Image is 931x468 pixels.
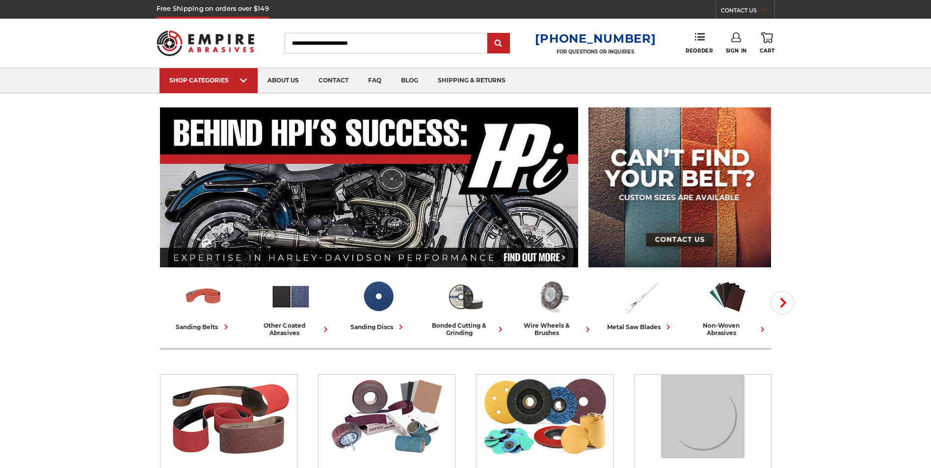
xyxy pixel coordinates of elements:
[607,322,673,332] div: metal saw blades
[707,276,748,317] img: Non-woven Abrasives
[686,32,713,53] a: Reorder
[445,276,486,317] img: Bonded Cutting & Grinding
[258,68,309,93] a: about us
[183,276,224,317] img: Sanding Belts
[771,291,794,314] button: Next
[350,322,406,332] div: sanding discs
[323,375,450,458] img: Other Coated Abrasives
[601,276,680,332] a: metal saw blades
[270,276,311,317] img: Other Coated Abrasives
[164,276,243,332] a: sanding belts
[661,375,745,458] img: Bonded Cutting & Grinding
[428,68,515,93] a: shipping & returns
[688,276,768,337] a: non-woven abrasives
[426,322,505,337] div: bonded cutting & grinding
[760,48,774,54] span: Cart
[358,68,391,93] a: faq
[426,276,505,337] a: bonded cutting & grinding
[513,322,593,337] div: wire wheels & brushes
[251,322,331,337] div: other coated abrasives
[686,48,713,54] span: Reorder
[339,276,418,332] a: sanding discs
[160,107,579,267] img: Banner for an interview featuring Horsepower Inc who makes Harley performance upgrades featured o...
[391,68,428,93] a: blog
[532,276,573,317] img: Wire Wheels & Brushes
[165,375,292,458] img: Sanding Belts
[726,48,747,54] span: Sign In
[489,34,508,53] input: Submit
[358,276,399,317] img: Sanding Discs
[157,24,255,62] img: Empire Abrasives
[535,49,656,55] p: FOR QUESTIONS OR INQUIRIES
[169,77,248,84] div: SHOP CATEGORIES
[688,322,768,337] div: non-woven abrasives
[251,276,331,337] a: other coated abrasives
[721,5,774,19] a: CONTACT US
[760,32,774,54] a: Cart
[513,276,593,337] a: wire wheels & brushes
[620,276,661,317] img: Metal Saw Blades
[535,31,656,46] a: [PHONE_NUMBER]
[481,375,608,458] img: Sanding Discs
[176,322,231,332] div: sanding belts
[309,68,358,93] a: contact
[588,107,771,267] img: promo banner for custom belts.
